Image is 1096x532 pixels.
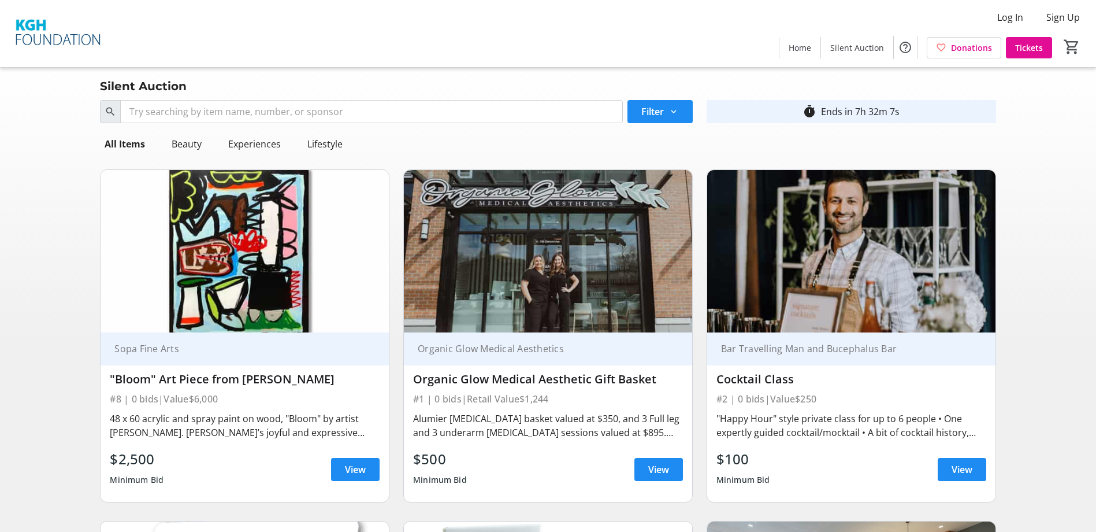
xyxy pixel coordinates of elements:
div: $500 [413,449,467,470]
a: Silent Auction [821,37,893,58]
div: Minimum Bid [413,470,467,490]
a: Tickets [1006,37,1052,58]
button: Sign Up [1037,8,1089,27]
div: #8 | 0 bids | Value $6,000 [110,391,380,407]
span: Filter [641,105,664,119]
div: Experiences [224,132,285,156]
img: "Bloom" Art Piece from Joey Vaiasuso [101,170,389,332]
div: Bar Travelling Man and Bucephalus Bar [716,343,972,354]
div: Sopa Fine Arts [110,343,366,354]
span: Silent Auction [830,42,884,54]
input: Try searching by item name, number, or sponsor [120,100,622,123]
div: Organic Glow Medical Aesthetic Gift Basket [413,372,683,386]
div: Silent Auction [93,77,194,95]
div: #1 | 0 bids | Retail Value $1,244 [413,391,683,407]
div: "Happy Hour" style private class for up to 6 people • One expertly guided cocktail/mocktail • A b... [716,412,986,439]
div: Alumier [MEDICAL_DATA] basket valued at $350, and 3 Full leg and 3 underarm [MEDICAL_DATA] sessio... [413,412,683,439]
div: #2 | 0 bids | Value $250 [716,391,986,407]
a: View [331,458,380,481]
button: Log In [988,8,1032,27]
span: View [648,463,669,476]
img: Cocktail Class [707,170,995,332]
div: Minimum Bid [110,470,164,490]
a: View [938,458,986,481]
mat-icon: timer_outline [803,105,816,119]
button: Cart [1061,36,1082,57]
img: KGH Foundation's Logo [7,5,110,62]
div: Cocktail Class [716,372,986,386]
span: View [952,463,972,476]
span: Sign Up [1046,10,1080,24]
div: All Items [100,132,150,156]
div: "Bloom" Art Piece from [PERSON_NAME] [110,372,380,386]
div: Organic Glow Medical Aesthetics [413,343,669,354]
span: Donations [951,42,992,54]
img: Organic Glow Medical Aesthetic Gift Basket [404,170,692,332]
div: 48 x 60 acrylic and spray paint on wood, "Bloom" by artist [PERSON_NAME]. [PERSON_NAME]’s joyful ... [110,412,380,439]
div: Beauty [167,132,206,156]
span: Home [789,42,811,54]
span: Tickets [1015,42,1043,54]
div: $100 [716,449,770,470]
a: Donations [927,37,1001,58]
div: Ends in 7h 32m 7s [821,105,900,119]
a: Home [779,37,820,58]
span: Log In [997,10,1023,24]
button: Help [894,36,917,59]
a: View [634,458,683,481]
div: $2,500 [110,449,164,470]
span: View [345,463,366,476]
div: Lifestyle [303,132,347,156]
button: Filter [627,100,693,123]
div: Minimum Bid [716,470,770,490]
